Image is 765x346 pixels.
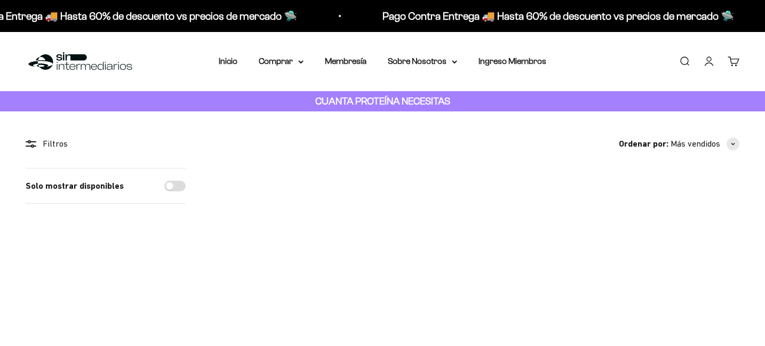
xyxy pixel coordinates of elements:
[26,179,124,193] label: Solo mostrar disponibles
[381,7,732,25] p: Pago Contra Entrega 🚚 Hasta 60% de descuento vs precios de mercado 🛸
[479,57,546,66] a: Ingreso Miembros
[388,54,457,68] summary: Sobre Nosotros
[219,57,237,66] a: Inicio
[619,137,668,151] span: Ordenar por:
[671,137,720,151] span: Más vendidos
[315,95,450,107] strong: CUANTA PROTEÍNA NECESITAS
[325,57,366,66] a: Membresía
[259,54,304,68] summary: Comprar
[26,137,186,151] div: Filtros
[671,137,739,151] button: Más vendidos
